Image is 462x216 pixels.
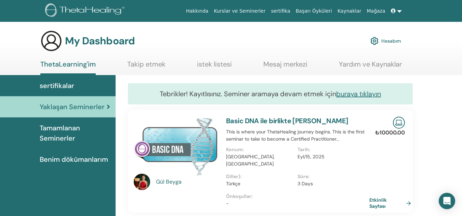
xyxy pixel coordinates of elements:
[226,173,294,180] p: Diller) :
[339,60,402,73] a: Yardım ve Kaynaklar
[393,117,405,129] img: Live Online Seminar
[226,200,369,207] p: -
[226,146,294,153] p: Konum :
[370,33,401,48] a: Hesabım
[40,30,62,52] img: generic-user-icon.jpg
[134,174,150,190] img: default.jpg
[226,116,348,125] a: Basic DNA ile birlikte [PERSON_NAME]
[65,35,135,47] h3: My Dashboard
[226,153,294,168] p: [GEOGRAPHIC_DATA], [GEOGRAPHIC_DATA]
[298,153,365,160] p: Eyl/15, 2025
[40,81,74,91] span: sertifikalar
[335,5,364,17] a: Kaynaklar
[298,180,365,187] p: 3 Days
[336,89,381,98] a: buraya tıklayın
[263,60,307,73] a: Mesaj merkezi
[128,83,413,104] div: Tebrikler! Kayıtlısınız. Seminer aramaya devam etmek için
[226,193,369,200] p: Önkoşullar :
[226,180,294,187] p: Türkçe
[293,5,335,17] a: Başarı Öyküleri
[183,5,211,17] a: Hakkında
[134,117,218,176] img: Basic DNA
[127,60,166,73] a: Takip etmek
[298,173,365,180] p: Süre :
[364,5,388,17] a: Mağaza
[40,102,105,112] span: Yaklaşan Seminerler
[156,178,219,186] a: Gül Beyga
[268,5,293,17] a: sertifika
[40,154,108,164] span: Benim dökümanlarım
[45,3,127,19] img: logo.png
[211,5,268,17] a: Kurslar ve Seminerler
[40,60,96,75] a: ThetaLearning'im
[369,197,414,209] a: Etkinlik Sayfası
[197,60,232,73] a: istek listesi
[298,146,365,153] p: Tarih :
[40,123,110,143] span: Tamamlanan Seminerler
[439,193,455,209] div: Open Intercom Messenger
[226,128,369,143] p: This is where your ThetaHealing journey begins. This is the first seminar to take to become a Cer...
[370,35,379,47] img: cog.svg
[375,129,405,137] p: ₺10000.00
